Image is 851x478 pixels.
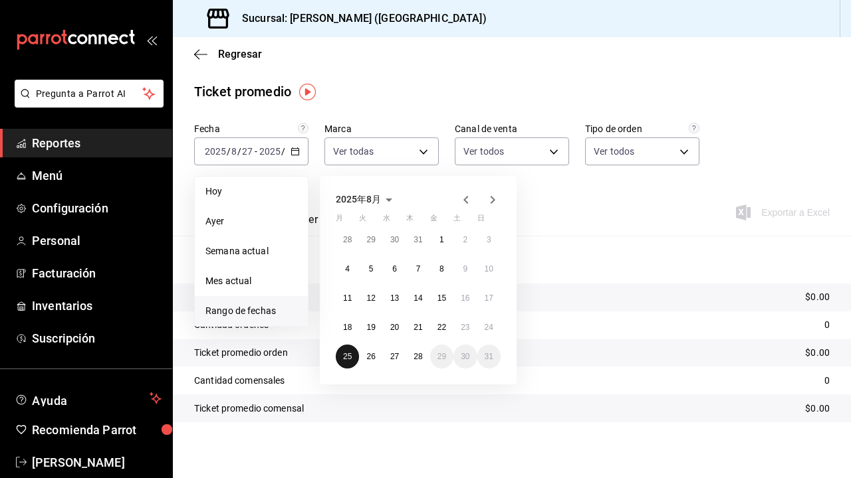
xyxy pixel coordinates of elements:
[15,80,164,108] button: Pregunta a Parrot AI
[32,134,162,152] span: Reportes
[414,323,422,332] abbr: 2025年8月21日
[406,228,429,252] button: 2025年7月31日
[485,293,493,303] abbr: 2025年8月17日
[414,293,422,303] abbr: 2025年8月14日
[390,323,399,332] abbr: 2025年8月20日
[345,264,350,274] abbr: 2025年8月4日
[227,146,231,157] span: /
[366,293,375,303] abbr: 2025年8月12日
[453,228,477,252] button: 2025年8月2日
[299,84,316,100] img: Tooltip marker
[485,352,493,361] abbr: 2025年8月31日
[366,323,375,332] abbr: 2025年8月19日
[32,390,144,406] span: Ayuda
[430,228,453,252] button: 2025年8月1日
[336,345,359,368] button: 2025年8月25日
[205,274,297,288] span: Mes actual
[359,315,382,339] button: 2025年8月19日
[406,315,429,339] button: 2025年8月21日
[383,345,406,368] button: 2025年8月27日
[205,244,297,258] span: Semana actual
[416,264,421,274] abbr: 2025年8月7日
[406,345,429,368] button: 2025年8月28日
[477,345,501,368] button: 2025年8月31日
[805,402,830,416] p: $0.00
[32,199,162,217] span: Configuración
[32,167,162,185] span: Menú
[594,145,634,158] span: Ver todos
[343,293,352,303] abbr: 2025年8月11日
[453,286,477,310] button: 2025年8月16日
[237,146,241,157] span: /
[359,228,382,252] button: 2025年7月29日
[487,235,491,244] abbr: 2025年8月3日
[585,124,699,133] label: Tipo de orden
[324,124,439,133] label: Marca
[32,453,162,471] span: [PERSON_NAME]
[383,228,406,252] button: 2025年7月30日
[343,352,352,361] abbr: 2025年8月25日
[477,286,501,310] button: 2025年8月17日
[336,228,359,252] button: 2025年7月28日
[430,345,453,368] button: 2025年8月29日
[455,124,569,133] label: Canal de venta
[453,214,461,228] abbr: 土曜日
[194,82,291,102] div: Ticket promedio
[298,123,308,133] svg: Información delimitada a máximo 62 días.
[205,304,297,318] span: Rango de fechas
[437,293,446,303] abbr: 2025年8月15日
[430,214,437,228] abbr: 金曜日
[461,323,469,332] abbr: 2025年8月23日
[805,346,830,360] p: $0.00
[259,146,281,157] input: ----
[359,214,366,228] abbr: 火曜日
[194,346,288,360] p: Ticket promedio orden
[333,145,374,158] span: Ver todas
[390,235,399,244] abbr: 2025年7月30日
[824,318,830,332] p: 0
[824,374,830,388] p: 0
[689,123,699,133] svg: Todas las órdenes contabilizan 1 comensal a excepción de órdenes de mesa con comensales obligator...
[453,257,477,281] button: 2025年8月9日
[477,315,501,339] button: 2025年8月24日
[146,35,157,45] button: open_drawer_menu
[392,264,397,274] abbr: 2025年8月6日
[406,214,414,228] abbr: 木曜日
[453,345,477,368] button: 2025年8月30日
[231,11,487,27] h3: Sucursal: [PERSON_NAME] ([GEOGRAPHIC_DATA])
[390,293,399,303] abbr: 2025年8月13日
[430,257,453,281] button: 2025年8月8日
[343,323,352,332] abbr: 2025年8月18日
[406,257,429,281] button: 2025年8月7日
[231,146,237,157] input: --
[36,87,143,101] span: Pregunta a Parrot AI
[437,352,446,361] abbr: 2025年8月29日
[32,421,162,439] span: Recomienda Parrot
[406,286,429,310] button: 2025年8月14日
[437,323,446,332] abbr: 2025年8月22日
[194,402,304,416] p: Ticket promedio comensal
[463,235,467,244] abbr: 2025年8月2日
[336,214,343,228] abbr: 月曜日
[336,257,359,281] button: 2025年8月4日
[205,185,297,199] span: Hoy
[281,146,285,157] span: /
[477,228,501,252] button: 2025年8月3日
[485,264,493,274] abbr: 2025年8月10日
[383,315,406,339] button: 2025年8月20日
[414,235,422,244] abbr: 2025年7月31日
[383,214,390,228] abbr: 水曜日
[463,145,504,158] span: Ver todos
[390,352,399,361] abbr: 2025年8月27日
[205,214,297,228] span: Ayer
[194,48,262,60] button: Regresar
[336,315,359,339] button: 2025年8月18日
[439,235,444,244] abbr: 2025年8月1日
[430,315,453,339] button: 2025年8月22日
[453,315,477,339] button: 2025年8月23日
[366,352,375,361] abbr: 2025年8月26日
[359,257,382,281] button: 2025年8月5日
[218,48,262,60] span: Regresar
[461,352,469,361] abbr: 2025年8月30日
